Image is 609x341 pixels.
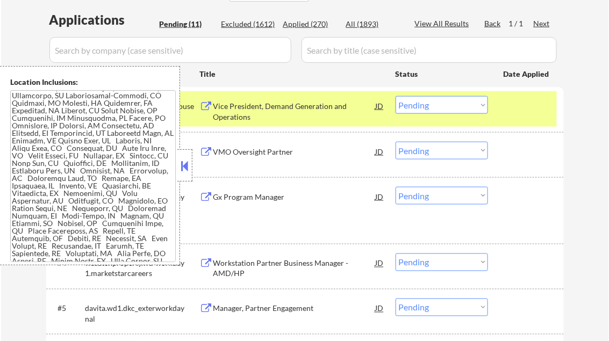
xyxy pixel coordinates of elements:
[346,19,400,30] div: All (1893)
[200,69,385,79] div: Title
[213,147,376,157] div: VMO Oversight Partner
[213,303,376,314] div: Manager, Partner Engagement
[160,19,213,30] div: Pending (11)
[302,37,557,63] input: Search by title (case sensitive)
[504,69,551,79] div: Date Applied
[221,19,275,30] div: Excluded (1612)
[396,64,488,83] div: Status
[213,101,376,122] div: Vice President, Demand Generation and Operations
[375,96,385,115] div: JD
[10,77,176,88] div: Location Inclusions:
[375,253,385,273] div: JD
[213,192,376,202] div: Gx Program Manager
[58,303,77,314] div: #5
[156,303,200,314] div: workday
[283,19,337,30] div: Applied (270)
[375,142,385,161] div: JD
[534,18,551,29] div: Next
[85,303,156,324] div: davita.wd1.dkc_external
[509,18,534,29] div: 1 / 1
[375,299,385,318] div: JD
[213,258,376,279] div: Workstation Partner Business Manager - AMD/HP
[49,13,156,26] div: Applications
[415,18,472,29] div: View All Results
[485,18,502,29] div: Back
[375,187,385,206] div: JD
[85,258,156,279] div: wasatchproperty.wd1.marketstarcareers
[49,37,291,63] input: Search by company (case sensitive)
